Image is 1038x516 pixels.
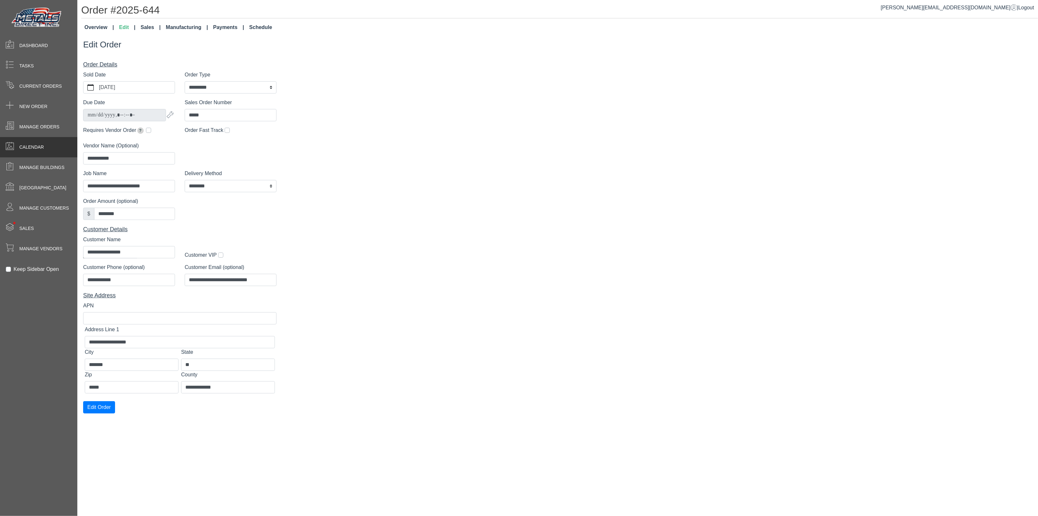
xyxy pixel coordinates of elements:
[83,302,94,310] label: APN
[19,184,66,191] span: [GEOGRAPHIC_DATA]
[19,205,69,212] span: Manage Customers
[19,42,48,49] span: Dashboard
[83,208,94,220] div: $
[881,4,1034,12] div: |
[83,291,276,300] div: Site Address
[19,124,59,130] span: Manage Orders
[83,126,145,134] label: Requires Vendor Order
[10,6,64,30] img: Metals Direct Inc Logo
[85,326,119,333] label: Address Line 1
[83,142,139,150] label: Vendor Name (Optional)
[185,251,217,259] label: Customer VIP
[83,401,115,413] button: Edit Order
[85,348,94,356] label: City
[247,21,275,34] a: Schedule
[83,197,138,205] label: Order Amount (optional)
[19,164,64,171] span: Manage Buildings
[83,225,276,234] div: Customer Details
[181,371,198,379] label: County
[83,99,105,106] label: Due Date
[185,263,244,271] label: Customer Email (optional)
[82,21,117,34] a: Overview
[185,71,210,79] label: Order Type
[6,213,23,233] span: •
[83,236,121,243] label: Customer Name
[185,99,232,106] label: Sales Order Number
[83,40,466,50] h3: Edit Order
[14,265,59,273] label: Keep Sidebar Open
[83,170,107,177] label: Job Name
[185,170,222,177] label: Delivery Method
[83,60,276,69] div: Order Details
[138,21,163,34] a: Sales
[87,84,94,91] svg: calendar
[881,5,1017,10] a: [PERSON_NAME][EMAIL_ADDRESS][DOMAIN_NAME]
[117,21,138,34] a: Edit
[83,82,98,93] button: calendar
[19,63,34,69] span: Tasks
[81,4,1038,18] h1: Order #2025-644
[210,21,247,34] a: Payments
[19,225,34,232] span: Sales
[181,348,193,356] label: State
[19,245,63,252] span: Manage Vendors
[85,371,92,379] label: Zip
[185,126,223,134] label: Order Fast Track
[98,82,175,93] label: [DATE]
[137,127,144,134] span: Extends due date by 2 weeks for pickup orders
[19,103,47,110] span: New Order
[83,71,106,79] label: Sold Date
[1018,5,1034,10] span: Logout
[19,144,44,151] span: Calendar
[19,83,62,90] span: Current Orders
[163,21,211,34] a: Manufacturing
[83,263,145,271] label: Customer Phone (optional)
